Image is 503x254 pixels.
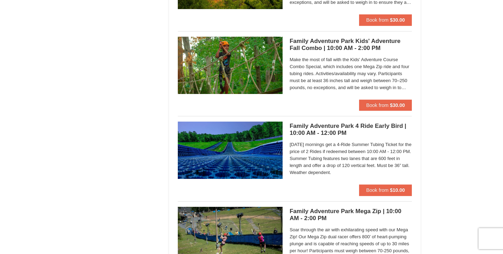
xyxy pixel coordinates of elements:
button: Book from $30.00 [359,100,412,111]
strong: $10.00 [390,187,405,193]
img: 6619925-37-774baaa7.jpg [178,37,283,94]
strong: $30.00 [390,17,405,23]
h5: Family Adventure Park Kids' Adventure Fall Combo | 10:00 AM - 2:00 PM [290,38,412,52]
img: 6619925-18-3c99bf8f.jpg [178,122,283,179]
h5: Family Adventure Park Mega Zip | 10:00 AM - 2:00 PM [290,208,412,222]
strong: $30.00 [390,102,405,108]
span: Book from [366,187,388,193]
h5: Family Adventure Park 4 Ride Early Bird | 10:00 AM - 12:00 PM [290,123,412,137]
span: Book from [366,102,388,108]
span: [DATE] mornings get a 4-Ride Summer Tubing Ticket for the price of 2 Rides if redeemed between 10... [290,141,412,176]
span: Book from [366,17,388,23]
button: Book from $30.00 [359,14,412,26]
span: Make the most of fall with the Kids' Adventure Course Combo Special, which includes one Mega Zip ... [290,56,412,91]
button: Book from $10.00 [359,184,412,196]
